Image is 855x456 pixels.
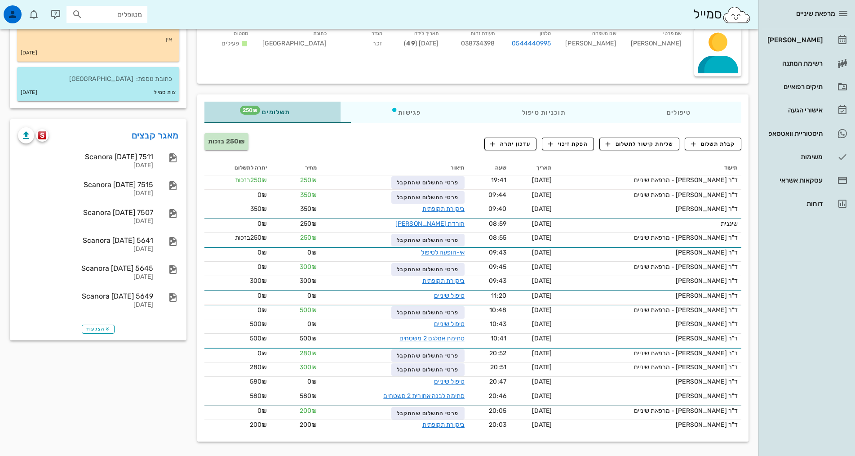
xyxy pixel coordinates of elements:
div: זכר [334,27,390,54]
a: טיפול שיניים [434,378,465,385]
th: תיעוד [555,161,741,175]
span: תג [240,106,260,115]
span: 19:41 [491,176,506,184]
span: 0₪ [307,292,317,300]
div: 0₪ [208,291,267,300]
a: דוחות [762,193,851,215]
button: scanora logo [36,129,49,142]
th: תיאור [320,161,468,175]
div: 0₪ [208,248,267,257]
span: 09:44 [488,191,506,199]
button: פרטי התשלום שהתקבל [391,263,465,276]
div: Scanora [DATE] 7515 [18,180,153,189]
span: ד"ר [PERSON_NAME] [676,277,738,285]
span: ד"ר [PERSON_NAME] - מרפאת שיניים [634,349,738,357]
small: שם משפחה [592,31,616,36]
img: SmileCloud logo [722,6,751,24]
div: [DATE] [18,301,153,309]
button: עדכון יתרה [484,138,537,150]
div: 200₪ [208,420,267,429]
a: תיקים רפואיים [762,76,851,98]
small: כתובת [313,31,327,36]
div: 500₪ [208,319,267,329]
div: Scanora [DATE] 7507 [18,208,153,217]
span: יתרה לתשלום [235,165,267,171]
span: [DATE] [532,277,552,285]
span: [DATE] [532,392,552,400]
div: 0₪ [208,305,267,315]
span: 08:59 [489,220,506,228]
span: 580₪ [300,392,317,400]
button: פרטי התשלום שהתקבל [391,234,465,246]
span: 0₪ [307,378,317,385]
span: 0₪ [307,320,317,328]
a: אישורי הגעה [762,99,851,121]
span: 200₪ [300,407,317,415]
div: 500₪ [208,334,267,343]
div: Scanora [DATE] 5641 [18,236,153,245]
span: ד"ר [PERSON_NAME] - מרפאת שיניים [634,176,738,184]
span: [DATE] [532,176,552,184]
span: פעילים [222,40,239,47]
span: ד"ר [PERSON_NAME] [676,335,738,342]
span: 20:51 [490,363,506,371]
button: שליחת קישור לתשלום [599,138,679,150]
a: [PERSON_NAME] [762,29,851,51]
div: 580₪ [208,377,267,386]
span: פרטי התשלום שהתקבל [397,266,459,273]
span: [DATE] [532,205,552,213]
span: שעה [495,165,506,171]
span: 300₪ [300,363,317,371]
a: אי-הופעה לטיפול [421,249,465,256]
a: משימות [762,146,851,168]
span: ד"ר [PERSON_NAME] - מרפאת שיניים [634,263,738,271]
span: פרטי התשלום שהתקבל [397,367,459,373]
span: שיננית [721,220,738,228]
small: שם פרטי [663,31,682,36]
span: 500₪ [300,335,317,342]
a: טיפול שיניים [434,320,465,328]
div: פגישות [341,102,471,123]
div: 350₪ [208,204,267,214]
a: סתימת אמלגם 2 משטחים [399,335,465,342]
span: [GEOGRAPHIC_DATA] [262,40,327,47]
span: 350₪ [300,191,317,199]
span: ד"ר [PERSON_NAME] [676,421,738,429]
span: ד"ר [PERSON_NAME] [676,378,738,385]
span: 20:05 [489,407,506,415]
span: [DATE] [532,306,552,314]
small: תעודת זהות [470,31,495,36]
span: [DATE] [532,292,552,300]
button: פרטי התשלום שהתקבל [391,191,465,204]
strong: 49 [406,40,415,47]
span: בזכות [235,234,251,241]
span: 20:52 [489,349,506,357]
div: טיפולים [616,102,741,123]
a: ביקורת תקופתית [422,421,465,429]
span: [DATE] [532,349,552,357]
span: [DATE] [532,421,552,429]
span: ד"ר [PERSON_NAME] [676,320,738,328]
small: [DATE] [21,88,37,98]
div: 580₪ [208,391,267,401]
div: 0₪ [208,349,267,358]
span: 300₪ [300,263,317,271]
button: פרטי התשלום שהתקבל [391,306,465,319]
span: תאריך [536,165,552,171]
button: הפקת זיכוי [542,138,594,150]
span: פרטי התשלום שהתקבל [397,179,459,186]
span: 250₪ [300,234,317,241]
small: טלפון [540,31,551,36]
span: 09:43 [489,249,506,256]
button: פרטי התשלום שהתקבל [391,176,465,189]
div: [DATE] [18,218,153,225]
span: 20:46 [489,392,506,400]
span: 20:03 [489,421,506,429]
small: [DATE] [21,48,37,58]
div: [PERSON_NAME] [558,27,623,54]
span: פרטי התשלום שהתקבל [397,309,459,316]
span: תג [27,7,32,13]
span: [DATE] [532,407,552,415]
img: scanora logo [38,131,47,139]
div: משימות [766,153,823,161]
